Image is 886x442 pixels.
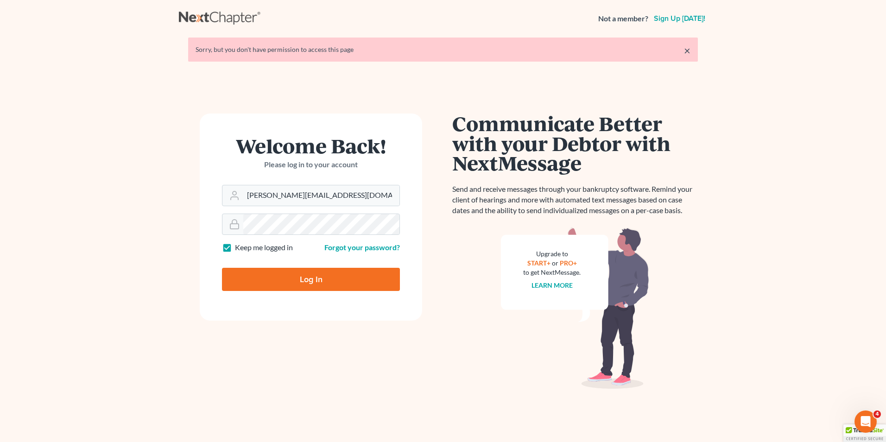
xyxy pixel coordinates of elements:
[684,45,690,56] a: ×
[560,259,577,267] a: PRO+
[873,410,881,418] span: 4
[452,114,698,173] h1: Communicate Better with your Debtor with NextMessage
[523,249,581,259] div: Upgrade to
[196,45,690,54] div: Sorry, but you don't have permission to access this page
[222,136,400,156] h1: Welcome Back!
[222,159,400,170] p: Please log in to your account
[552,259,558,267] span: or
[523,268,581,277] div: to get NextMessage.
[235,242,293,253] label: Keep me logged in
[452,184,698,216] p: Send and receive messages through your bankruptcy software. Remind your client of hearings and mo...
[222,268,400,291] input: Log In
[598,13,648,24] strong: Not a member?
[527,259,551,267] a: START+
[243,185,399,206] input: Email Address
[652,15,707,22] a: Sign up [DATE]!
[324,243,400,252] a: Forgot your password?
[843,424,886,442] div: TrustedSite Certified
[854,410,877,433] iframe: Intercom live chat
[501,227,649,389] img: nextmessage_bg-59042aed3d76b12b5cd301f8e5b87938c9018125f34e5fa2b7a6b67550977c72.svg
[532,281,573,289] a: Learn more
